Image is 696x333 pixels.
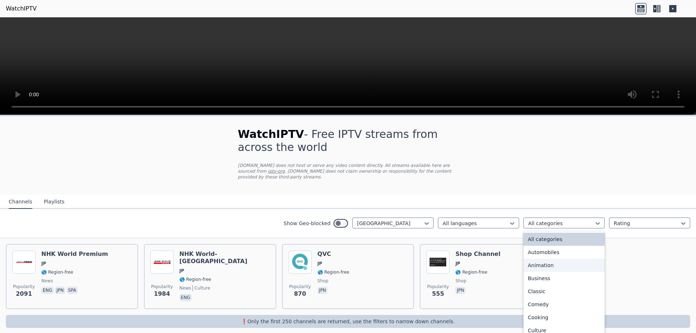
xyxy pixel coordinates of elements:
img: NHK World-Japan [150,250,174,274]
p: spa [67,287,78,294]
span: 🌎 Region-free [41,269,73,275]
p: ❗️Only the first 250 channels are returned, use the filters to narrow down channels. [9,318,687,325]
span: 1984 [154,290,170,298]
span: Popularity [151,284,173,290]
a: WatchIPTV [6,4,37,13]
span: culture [192,285,210,291]
div: Business [523,272,605,285]
span: 🌎 Region-free [318,269,349,275]
span: Popularity [289,284,311,290]
h6: QVC [318,250,349,258]
span: shop [455,278,466,284]
button: Playlists [44,195,65,209]
p: eng [41,287,54,294]
p: eng [179,294,192,301]
p: jpn [55,287,65,294]
span: 🌎 Region-free [455,269,487,275]
img: Shop Channel [426,250,449,274]
span: news [179,285,191,291]
p: jpn [318,287,328,294]
div: Animation [523,259,605,272]
p: [DOMAIN_NAME] does not host or serve any video content directly. All streams available here are s... [238,163,458,180]
span: 🌎 Region-free [179,277,211,282]
h1: - Free IPTV streams from across the world [238,128,458,154]
span: JP [455,261,460,266]
h6: Shop Channel [455,250,500,258]
img: NHK World Premium [12,250,36,274]
div: Cooking [523,311,605,324]
img: QVC [289,250,312,274]
span: 2091 [16,290,32,298]
label: Show Geo-blocked [283,220,331,227]
span: JP [179,268,184,274]
span: shop [318,278,328,284]
div: Comedy [523,298,605,311]
span: news [41,278,53,284]
h6: NHK World-[GEOGRAPHIC_DATA] [179,250,270,265]
span: 870 [294,290,306,298]
div: Classic [523,285,605,298]
span: 555 [432,290,444,298]
a: iptv-org [268,169,285,174]
p: jpn [455,287,465,294]
span: JP [41,261,46,266]
span: WatchIPTV [238,128,304,140]
span: Popularity [427,284,449,290]
button: Channels [9,195,32,209]
div: All categories [523,233,605,246]
span: JP [318,261,322,266]
h6: NHK World Premium [41,250,108,258]
span: Popularity [13,284,35,290]
div: Automobiles [523,246,605,259]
